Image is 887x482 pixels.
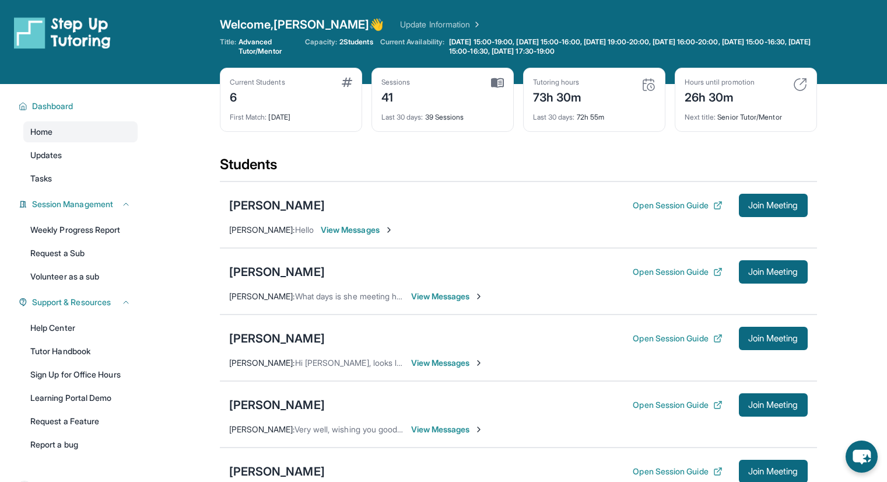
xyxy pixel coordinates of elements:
[633,333,722,344] button: Open Session Guide
[23,145,138,166] a: Updates
[220,16,384,33] span: Welcome, [PERSON_NAME] 👋
[380,37,444,56] span: Current Availability:
[685,106,807,122] div: Senior Tutor/Mentor
[641,78,655,92] img: card
[23,364,138,385] a: Sign Up for Office Hours
[400,19,482,30] a: Update Information
[411,424,484,435] span: View Messages
[748,335,798,342] span: Join Meeting
[229,397,325,413] div: [PERSON_NAME]
[27,296,131,308] button: Support & Resources
[23,317,138,338] a: Help Center
[685,87,755,106] div: 26h 30m
[633,466,722,477] button: Open Session Guide
[23,219,138,240] a: Weekly Progress Report
[339,37,373,47] span: 2 Students
[14,16,111,49] img: logo
[533,78,582,87] div: Tutoring hours
[23,387,138,408] a: Learning Portal Demo
[23,411,138,432] a: Request a Feature
[27,100,131,112] button: Dashboard
[411,291,484,302] span: View Messages
[23,434,138,455] a: Report a bug
[533,87,582,106] div: 73h 30m
[449,37,814,56] span: [DATE] 15:00-19:00, [DATE] 15:00-16:00, [DATE] 19:00-20:00, [DATE] 16:00-20:00, [DATE] 15:00-16:3...
[533,113,575,121] span: Last 30 days :
[342,78,352,87] img: card
[239,37,298,56] span: Advanced Tutor/Mentor
[23,341,138,362] a: Tutor Handbook
[23,168,138,189] a: Tasks
[229,358,295,368] span: [PERSON_NAME] :
[533,106,655,122] div: 72h 55m
[295,424,424,434] span: Very well, wishing you good health.
[739,327,808,350] button: Join Meeting
[32,100,73,112] span: Dashboard
[230,113,267,121] span: First Match :
[229,197,325,214] div: [PERSON_NAME]
[411,357,484,369] span: View Messages
[793,78,807,92] img: card
[381,87,411,106] div: 41
[474,425,483,434] img: Chevron-Right
[474,292,483,301] img: Chevron-Right
[230,78,285,87] div: Current Students
[685,78,755,87] div: Hours until promotion
[23,121,138,142] a: Home
[685,113,716,121] span: Next title :
[229,291,295,301] span: [PERSON_NAME] :
[30,173,52,184] span: Tasks
[474,358,483,368] img: Chevron-Right
[739,393,808,417] button: Join Meeting
[23,266,138,287] a: Volunteer as a sub
[381,106,504,122] div: 39 Sessions
[846,441,878,473] button: chat-button
[447,37,816,56] a: [DATE] 15:00-19:00, [DATE] 15:00-16:00, [DATE] 19:00-20:00, [DATE] 16:00-20:00, [DATE] 15:00-16:3...
[30,149,62,161] span: Updates
[381,78,411,87] div: Sessions
[295,225,314,235] span: Hello
[32,296,111,308] span: Support & Resources
[229,463,325,480] div: [PERSON_NAME]
[229,225,295,235] span: [PERSON_NAME] :
[748,401,798,408] span: Join Meeting
[229,330,325,347] div: [PERSON_NAME]
[633,200,722,211] button: Open Session Guide
[633,266,722,278] button: Open Session Guide
[739,260,808,284] button: Join Meeting
[229,264,325,280] div: [PERSON_NAME]
[748,202,798,209] span: Join Meeting
[739,194,808,217] button: Join Meeting
[748,468,798,475] span: Join Meeting
[384,225,394,235] img: Chevron-Right
[748,268,798,275] span: Join Meeting
[633,399,722,411] button: Open Session Guide
[381,113,423,121] span: Last 30 days :
[230,106,352,122] div: [DATE]
[321,224,394,236] span: View Messages
[32,198,113,210] span: Session Management
[305,37,337,47] span: Capacity:
[23,243,138,264] a: Request a Sub
[220,155,817,181] div: Students
[30,126,52,138] span: Home
[470,19,482,30] img: Chevron Right
[295,358,846,368] span: Hi [PERSON_NAME], looks like I forgot the lesson [DATE]. Due to her schedule change, are you avai...
[27,198,131,210] button: Session Management
[229,424,295,434] span: [PERSON_NAME] :
[220,37,236,56] span: Title:
[491,78,504,88] img: card
[230,87,285,106] div: 6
